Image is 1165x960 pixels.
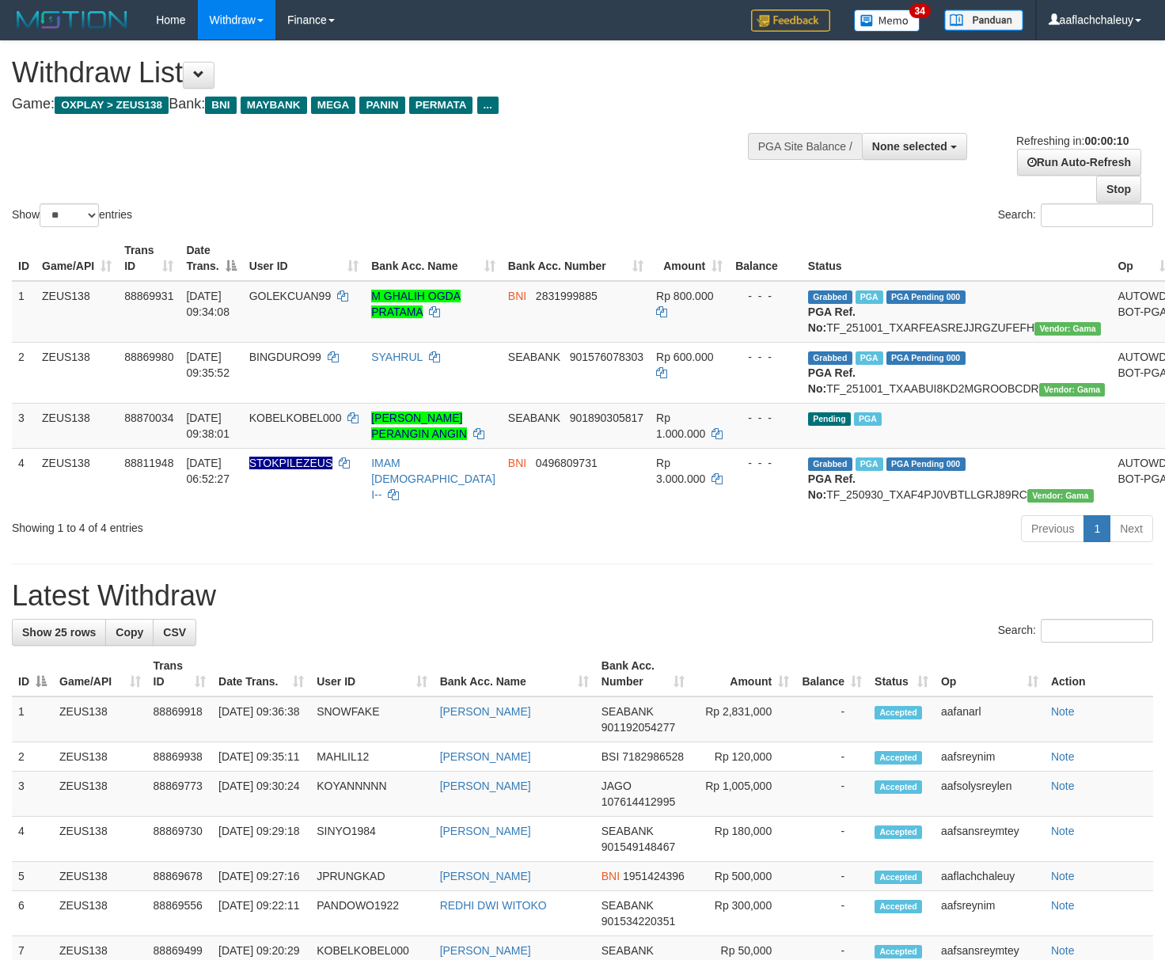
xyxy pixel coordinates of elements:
[1051,944,1075,957] a: Note
[875,871,922,884] span: Accepted
[536,290,598,302] span: Copy 2831999885 to clipboard
[650,236,729,281] th: Amount: activate to sort column ascending
[691,817,795,862] td: Rp 180,000
[53,772,147,817] td: ZEUS138
[440,825,531,837] a: [PERSON_NAME]
[570,351,643,363] span: Copy 901576078303 to clipboard
[1041,203,1153,227] input: Search:
[808,290,852,304] span: Grabbed
[124,457,173,469] span: 88811948
[601,840,675,853] span: Copy 901549148467 to clipboard
[212,891,310,936] td: [DATE] 09:22:11
[802,236,1112,281] th: Status
[508,290,526,302] span: BNI
[124,290,173,302] span: 88869931
[371,457,495,501] a: IMAM [DEMOGRAPHIC_DATA] I--
[12,891,53,936] td: 6
[935,651,1045,696] th: Op: activate to sort column ascending
[601,944,654,957] span: SEABANK
[147,696,212,742] td: 88869918
[808,472,856,501] b: PGA Ref. No:
[1034,322,1101,336] span: Vendor URL: https://trx31.1velocity.biz
[55,97,169,114] span: OXPLAY > ZEUS138
[147,772,212,817] td: 88869773
[434,651,595,696] th: Bank Acc. Name: activate to sort column ascending
[875,825,922,839] span: Accepted
[935,862,1045,891] td: aaflachchaleuy
[53,817,147,862] td: ZEUS138
[944,9,1023,31] img: panduan.png
[735,455,795,471] div: - - -
[868,651,935,696] th: Status: activate to sort column ascending
[359,97,404,114] span: PANIN
[795,862,868,891] td: -
[854,9,920,32] img: Button%20Memo.svg
[808,351,852,365] span: Grabbed
[802,448,1112,509] td: TF_250930_TXAF4PJ0VBTLLGRJ89RC
[601,705,654,718] span: SEABANK
[935,696,1045,742] td: aafanarl
[1021,515,1084,542] a: Previous
[623,870,685,882] span: Copy 1951424396 to clipboard
[212,651,310,696] th: Date Trans.: activate to sort column ascending
[12,236,36,281] th: ID
[12,203,132,227] label: Show entries
[691,772,795,817] td: Rp 1,005,000
[795,696,868,742] td: -
[310,651,433,696] th: User ID: activate to sort column ascending
[1017,149,1141,176] a: Run Auto-Refresh
[53,742,147,772] td: ZEUS138
[212,772,310,817] td: [DATE] 09:30:24
[12,514,473,536] div: Showing 1 to 4 of 4 entries
[656,290,713,302] span: Rp 800.000
[12,772,53,817] td: 3
[36,448,118,509] td: ZEUS138
[310,742,433,772] td: MAHLIL12
[622,750,684,763] span: Copy 7182986528 to clipboard
[53,651,147,696] th: Game/API: activate to sort column ascending
[118,236,180,281] th: Trans ID: activate to sort column ascending
[12,8,132,32] img: MOTION_logo.png
[1051,870,1075,882] a: Note
[935,891,1045,936] td: aafsreynim
[212,742,310,772] td: [DATE] 09:35:11
[440,870,531,882] a: [PERSON_NAME]
[310,862,433,891] td: JPRUNGKAD
[935,742,1045,772] td: aafsreynim
[795,817,868,862] td: -
[875,706,922,719] span: Accepted
[365,236,502,281] th: Bank Acc. Name: activate to sort column ascending
[180,236,242,281] th: Date Trans.: activate to sort column descending
[729,236,802,281] th: Balance
[1041,619,1153,643] input: Search:
[12,403,36,448] td: 3
[12,448,36,509] td: 4
[186,412,230,440] span: [DATE] 09:38:01
[1096,176,1141,203] a: Stop
[802,342,1112,403] td: TF_251001_TXAABUI8KD2MGROOBCDR
[12,57,761,89] h1: Withdraw List
[909,4,931,18] span: 34
[147,742,212,772] td: 88869938
[371,290,461,318] a: M GHALIH OGDA PRATAMA
[186,457,230,485] span: [DATE] 06:52:27
[998,203,1153,227] label: Search:
[371,351,423,363] a: SYAHRUL
[12,742,53,772] td: 2
[808,366,856,395] b: PGA Ref. No:
[205,97,236,114] span: BNI
[147,891,212,936] td: 88869556
[601,721,675,734] span: Copy 901192054277 to clipboard
[12,696,53,742] td: 1
[12,97,761,112] h4: Game: Bank:
[748,133,862,160] div: PGA Site Balance /
[163,626,186,639] span: CSV
[105,619,154,646] a: Copy
[371,412,467,440] a: [PERSON_NAME] PERANGIN ANGIN
[656,351,713,363] span: Rp 600.000
[212,696,310,742] td: [DATE] 09:36:38
[601,795,675,808] span: Copy 107614412995 to clipboard
[656,457,705,485] span: Rp 3.000.000
[1051,825,1075,837] a: Note
[40,203,99,227] select: Showentries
